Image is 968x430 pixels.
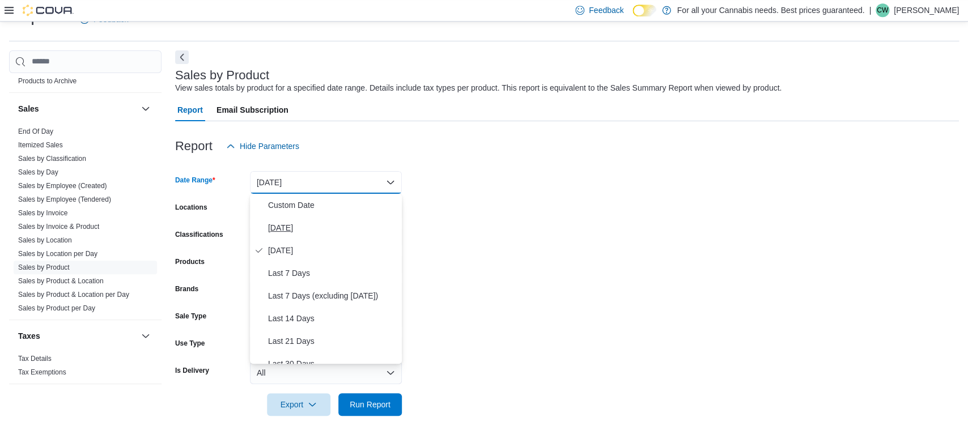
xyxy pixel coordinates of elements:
[175,257,205,266] label: Products
[18,182,107,190] a: Sales by Employee (Created)
[18,168,58,177] span: Sales by Day
[18,250,97,258] a: Sales by Location per Day
[18,195,111,204] span: Sales by Employee (Tendered)
[18,168,58,176] a: Sales by Day
[175,139,213,153] h3: Report
[338,393,402,416] button: Run Report
[18,277,104,285] a: Sales by Product & Location
[18,354,52,363] span: Tax Details
[240,141,299,152] span: Hide Parameters
[18,195,111,203] a: Sales by Employee (Tendered)
[268,266,397,280] span: Last 7 Days
[268,244,397,257] span: [DATE]
[250,194,402,364] div: Select listbox
[18,304,95,313] span: Sales by Product per Day
[589,5,623,16] span: Feedback
[267,393,330,416] button: Export
[18,263,70,271] a: Sales by Product
[18,103,137,114] button: Sales
[18,291,129,299] a: Sales by Product & Location per Day
[18,368,66,377] span: Tax Exemptions
[18,141,63,150] span: Itemized Sales
[18,223,99,231] a: Sales by Invoice & Product
[268,289,397,303] span: Last 7 Days (excluding [DATE])
[175,50,189,64] button: Next
[18,141,63,149] a: Itemized Sales
[632,16,633,17] span: Dark Mode
[175,82,782,94] div: View sales totals by product for a specified date range. Details include tax types per product. T...
[894,3,959,17] p: [PERSON_NAME]
[632,5,656,16] input: Dark Mode
[177,99,203,121] span: Report
[268,312,397,325] span: Last 14 Days
[268,198,397,212] span: Custom Date
[139,102,152,116] button: Sales
[18,103,39,114] h3: Sales
[18,155,86,163] a: Sales by Classification
[18,77,77,85] a: Products to Archive
[18,236,72,245] span: Sales by Location
[175,284,198,293] label: Brands
[350,399,390,410] span: Run Report
[9,352,162,384] div: Taxes
[18,181,107,190] span: Sales by Employee (Created)
[250,361,402,384] button: All
[18,154,86,163] span: Sales by Classification
[268,221,397,235] span: [DATE]
[18,209,67,217] a: Sales by Invoice
[268,334,397,348] span: Last 21 Days
[9,61,162,92] div: Products
[18,208,67,218] span: Sales by Invoice
[18,236,72,244] a: Sales by Location
[18,249,97,258] span: Sales by Location per Day
[18,355,52,363] a: Tax Details
[175,312,206,321] label: Sale Type
[876,3,889,17] div: Chris Wood
[274,393,324,416] span: Export
[18,127,53,136] span: End Of Day
[175,203,207,212] label: Locations
[18,276,104,286] span: Sales by Product & Location
[175,69,269,82] h3: Sales by Product
[250,171,402,194] button: [DATE]
[18,222,99,231] span: Sales by Invoice & Product
[18,76,77,86] span: Products to Archive
[18,368,66,376] a: Tax Exemptions
[18,263,70,272] span: Sales by Product
[677,3,864,17] p: For all your Cannabis needs. Best prices guaranteed.
[23,5,74,16] img: Cova
[175,339,205,348] label: Use Type
[877,3,888,17] span: CW
[869,3,871,17] p: |
[175,176,215,185] label: Date Range
[175,230,223,239] label: Classifications
[268,357,397,371] span: Last 30 Days
[18,330,40,342] h3: Taxes
[18,304,95,312] a: Sales by Product per Day
[175,366,209,375] label: Is Delivery
[18,330,137,342] button: Taxes
[18,290,129,299] span: Sales by Product & Location per Day
[216,99,288,121] span: Email Subscription
[9,125,162,320] div: Sales
[139,329,152,343] button: Taxes
[222,135,304,157] button: Hide Parameters
[18,127,53,135] a: End Of Day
